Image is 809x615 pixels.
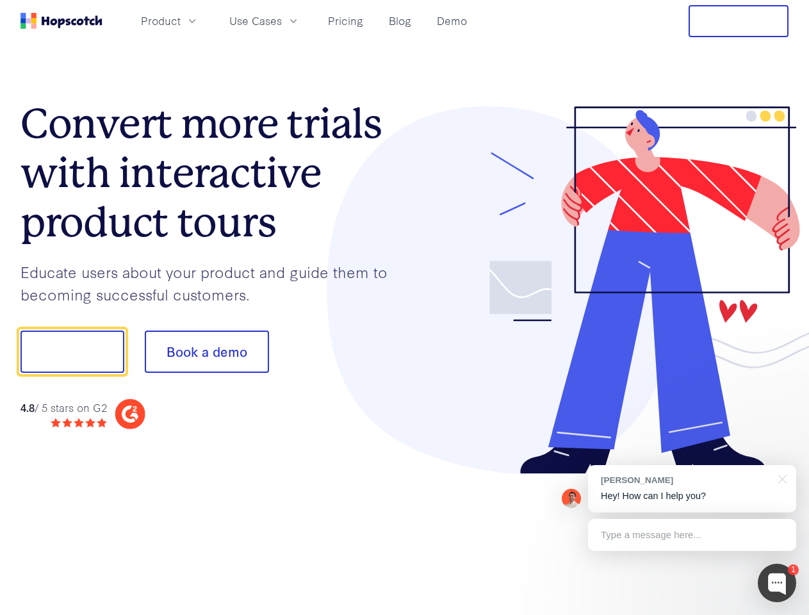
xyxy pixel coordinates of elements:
div: Type a message here... [588,519,796,551]
div: [PERSON_NAME] [601,474,771,486]
div: / 5 stars on G2 [20,400,107,416]
div: 1 [788,564,799,575]
a: Home [20,13,102,29]
a: Blog [384,10,416,31]
p: Hey! How can I help you? [601,489,783,503]
strong: 4.8 [20,400,35,414]
img: Mark Spera [562,489,581,508]
span: Product [141,13,181,29]
button: Free Trial [689,5,789,37]
button: Book a demo [145,331,269,373]
button: Product [133,10,206,31]
a: Pricing [323,10,368,31]
button: Use Cases [222,10,307,31]
p: Educate users about your product and guide them to becoming successful customers. [20,261,405,305]
span: Use Cases [229,13,282,29]
a: Demo [432,10,472,31]
h1: Convert more trials with interactive product tours [20,99,405,247]
button: Show me! [20,331,124,373]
